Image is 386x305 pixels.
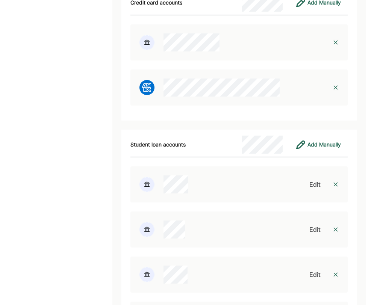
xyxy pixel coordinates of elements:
[307,140,341,149] div: Add Manually
[130,139,239,150] div: Student loan accounts
[309,270,321,279] div: Edit
[309,225,321,234] div: Edit
[309,180,321,189] div: Edit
